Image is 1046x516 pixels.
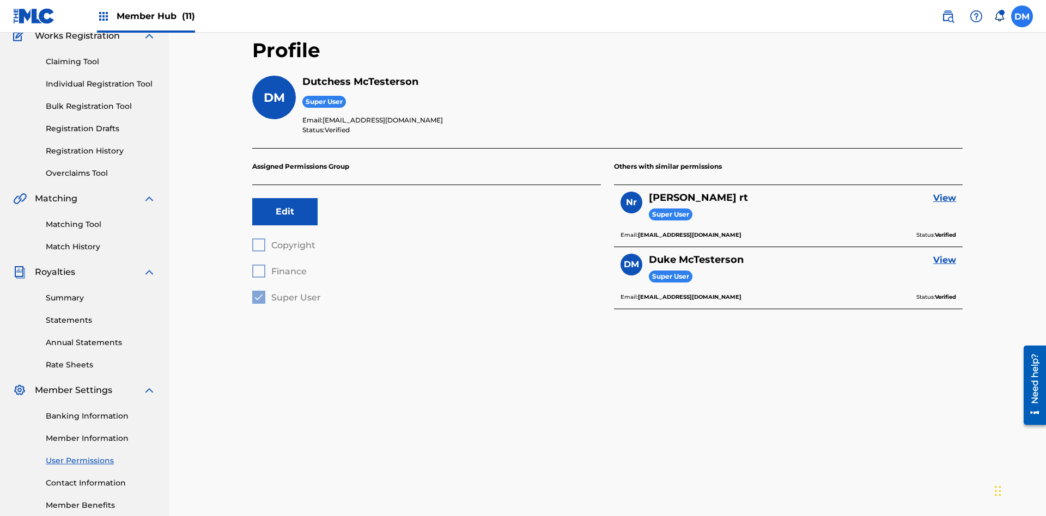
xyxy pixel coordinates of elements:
span: Royalties [35,266,75,279]
img: Royalties [13,266,26,279]
span: DM [264,90,285,105]
span: (11) [182,11,195,21]
img: expand [143,29,156,42]
b: Verified [935,231,956,238]
div: Help [965,5,987,27]
span: Works Registration [35,29,120,42]
span: Matching [35,192,77,205]
img: expand [143,192,156,205]
img: Member Settings [13,384,26,397]
p: Status: [916,292,956,302]
a: View [933,254,956,267]
a: Claiming Tool [46,56,156,67]
a: Individual Registration Tool [46,78,156,90]
span: DM [624,258,639,271]
span: Member Settings [35,384,112,397]
iframe: Chat Widget [992,464,1046,516]
a: Match History [46,241,156,253]
a: Statements [46,315,156,326]
p: Others with similar permissions [614,149,963,185]
a: Registration History [46,145,156,157]
a: Member Benefits [46,500,156,511]
img: expand [143,266,156,279]
p: Email: [621,292,741,302]
span: Nr [626,196,637,209]
a: Rate Sheets [46,359,156,371]
b: Verified [935,293,956,300]
a: Registration Drafts [46,123,156,134]
p: Status: [916,230,956,240]
a: Annual Statements [46,337,156,348]
a: Matching Tool [46,219,156,230]
p: Email: [302,115,963,125]
div: Notifications [994,11,1005,22]
a: View [933,192,956,205]
button: Edit [252,198,318,225]
img: MLC Logo [13,8,55,24]
img: Matching [13,192,27,205]
p: Status: [302,125,963,135]
h5: Nicole rt [649,192,748,204]
span: Super User [649,271,692,283]
p: Email: [621,230,741,240]
div: User Menu [1011,5,1033,27]
div: Drag [995,475,1001,507]
iframe: Resource Center [1015,341,1046,431]
a: Bulk Registration Tool [46,101,156,112]
span: Super User [302,96,346,108]
b: [EMAIL_ADDRESS][DOMAIN_NAME] [638,293,741,300]
p: Assigned Permissions Group [252,149,601,185]
span: Member Hub [117,10,195,22]
img: expand [143,384,156,397]
span: Super User [649,208,692,221]
a: Member Information [46,433,156,444]
h5: Duke McTesterson [649,254,744,266]
img: search [941,10,954,23]
img: Works Registration [13,29,27,42]
span: [EMAIL_ADDRESS][DOMAIN_NAME] [323,116,443,124]
a: Summary [46,292,156,304]
h2: Profile [252,38,963,76]
b: [EMAIL_ADDRESS][DOMAIN_NAME] [638,231,741,238]
h5: Dutchess McTesterson [302,76,963,88]
img: Top Rightsholders [97,10,110,23]
a: Banking Information [46,410,156,422]
a: Overclaims Tool [46,168,156,179]
img: help [970,10,983,23]
a: User Permissions [46,455,156,466]
a: Public Search [937,5,959,27]
span: Verified [325,126,350,134]
a: Contact Information [46,477,156,489]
